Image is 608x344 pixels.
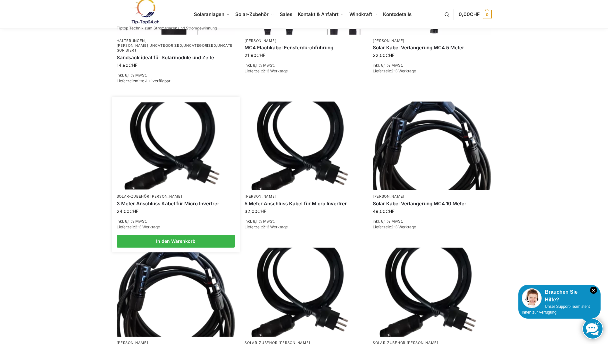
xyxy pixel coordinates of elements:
p: inkl. 8,1 % MwSt. [117,218,235,224]
span: CHF [470,11,480,17]
a: Solar Kabel Verlängerung MC4 10 Meter [373,201,491,207]
img: Anschlusskabel-3meter [245,248,363,336]
span: CHF [256,53,265,58]
a: Unkategorisiert [117,43,233,53]
span: 2-3 Werktage [263,225,288,229]
img: Solar-Verlängerungskabel [117,248,235,336]
img: Solar-Verlängerungskabel [373,102,491,190]
span: Lieferzeit: [117,225,160,229]
span: CHF [129,209,138,214]
span: mitte Juli verfügbar [135,78,171,83]
span: 0,00 [459,11,479,17]
span: Solar-Zubehör [235,11,269,17]
a: Uncategorized [183,43,216,48]
span: Lieferzeit: [245,69,288,73]
a: Halterungen [117,38,145,43]
a: [PERSON_NAME] [245,194,276,199]
span: CHF [129,62,137,68]
a: [PERSON_NAME] [117,43,148,48]
span: Lieferzeit: [373,225,416,229]
i: Schließen [590,287,597,294]
p: inkl. 8,1 % MwSt. [373,62,491,68]
span: Lieferzeit: [117,78,171,83]
img: Customer service [522,288,542,308]
a: In den Warenkorb legen: „3 Meter Anschluss Kabel für Micro Invertrer“ [117,235,235,248]
span: Sales [280,11,293,17]
span: 2-3 Werktage [135,225,160,229]
a: Uncategorized [149,43,182,48]
span: 2-3 Werktage [391,225,416,229]
a: 0,00CHF 0 [459,5,491,24]
p: Tiptop Technik zum Stromsparen und Stromgewinnung [117,26,217,30]
bdi: 22,00 [373,53,395,58]
a: [PERSON_NAME] [373,38,404,43]
bdi: 32,00 [245,209,266,214]
span: Solaranlagen [194,11,224,17]
span: Windkraft [349,11,372,17]
span: 0 [483,10,492,19]
a: 3 Meter Anschluss Kabel für Micro Invertrer [117,201,235,207]
bdi: 14,90 [117,62,137,68]
a: [PERSON_NAME] [150,194,182,199]
p: inkl. 8,1 % MwSt. [117,72,235,78]
bdi: 49,00 [373,209,395,214]
span: Kontakt & Anfahrt [298,11,338,17]
p: , , , , [117,38,235,53]
span: CHF [386,53,395,58]
span: 2-3 Werktage [263,69,288,73]
p: inkl. 8,1 % MwSt. [373,218,491,224]
span: CHF [386,209,395,214]
a: Solar-Zubehör [117,194,149,199]
p: inkl. 8,1 % MwSt. [245,62,363,68]
span: Kontodetails [383,11,412,17]
p: , [117,194,235,199]
bdi: 24,00 [117,209,138,214]
img: Anschlusskabel-3meter [373,248,491,336]
span: Lieferzeit: [245,225,288,229]
span: Unser Support-Team steht Ihnen zur Verfügung [522,304,590,315]
a: Solar Kabel Verlängerung MC4 5 Meter [373,45,491,51]
img: Anschlusskabel-3meter [118,102,234,190]
a: MC4 Flachkabel Fensterdurchführung [245,45,363,51]
span: 2-3 Werktage [391,69,416,73]
a: Sandsack ideal für Solarmodule und Zelte [117,54,235,61]
span: CHF [257,209,266,214]
a: [PERSON_NAME] [373,194,404,199]
img: Anschlusskabel-3meter [245,102,363,190]
div: Brauchen Sie Hilfe? [522,288,597,304]
bdi: 21,90 [245,53,265,58]
a: [PERSON_NAME] [245,38,276,43]
p: inkl. 8,1 % MwSt. [245,218,363,224]
span: Lieferzeit: [373,69,416,73]
a: 5 Meter Anschluss Kabel für Micro Invertrer [245,201,363,207]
